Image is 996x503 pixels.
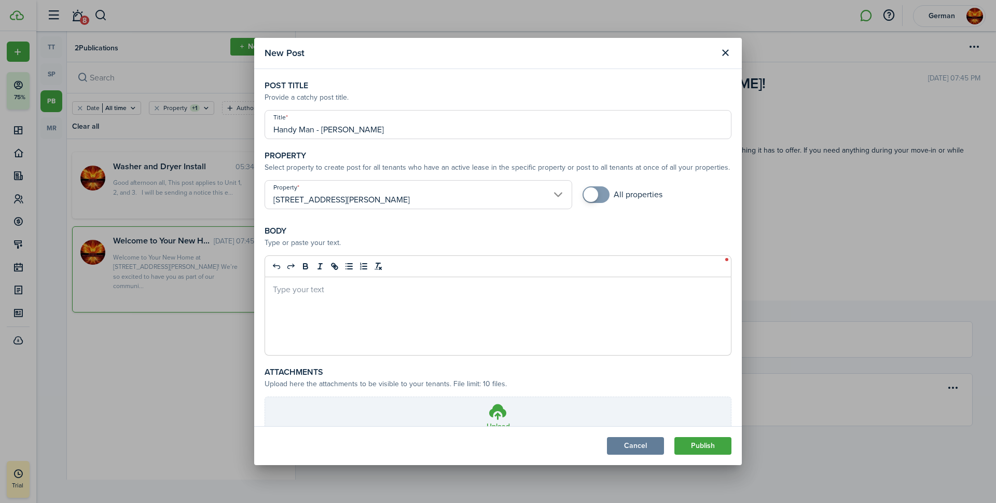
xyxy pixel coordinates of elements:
h4: Attachments [265,366,731,378]
button: Close modal [716,44,734,62]
button: list: ordered [356,260,371,273]
modal-title: New Post [265,43,714,63]
button: clean [371,260,385,273]
h4: Post title [265,79,731,92]
button: Cancel [607,437,664,455]
p: Type or paste your text. [265,237,731,248]
button: link [327,260,342,273]
button: redo: redo [284,260,298,273]
button: italic [313,260,327,273]
p: Upload here the attachments to be visible to your tenants. File limit: 10 files. [265,378,731,389]
h3: Upload [487,421,510,432]
button: bold [298,260,313,273]
button: undo: undo [269,260,284,273]
button: Publish [674,437,731,455]
p: Select property to create post for all tenants who have an active lease in the specific property ... [265,162,731,173]
h4: Body [265,225,731,237]
p: Provide a catchy post title. [265,92,731,103]
h4: Property [265,149,731,162]
button: list: bullet [342,260,356,273]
